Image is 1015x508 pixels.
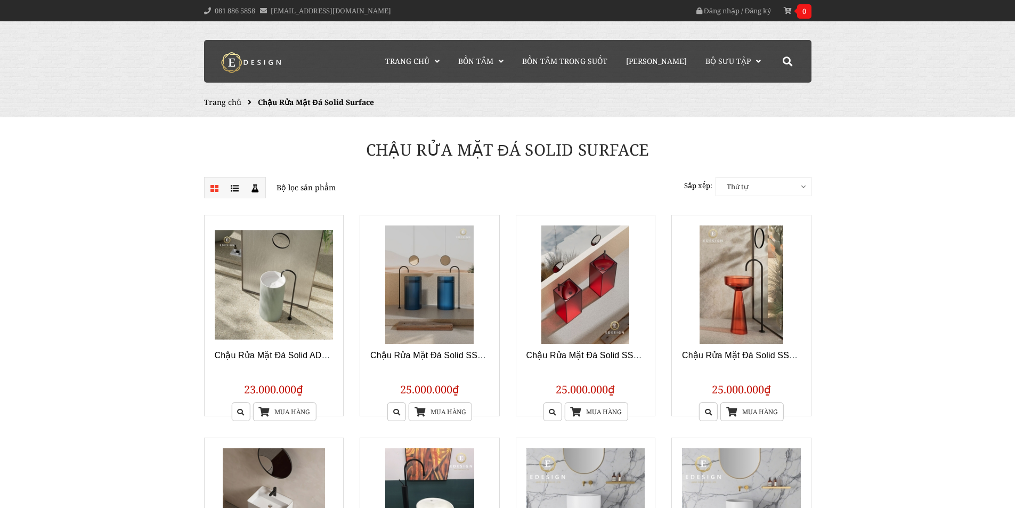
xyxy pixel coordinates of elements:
span: / [741,6,743,15]
a: Mua hàng [253,402,316,421]
span: Thứ tự [716,178,811,196]
h1: Chậu Rửa Mặt Đá Solid Surface [196,139,819,161]
a: Trang chủ [377,40,448,83]
a: Chậu Rửa Mặt Đá Solid SS4001 [526,351,653,360]
span: 25.000.000₫ [712,382,771,397]
a: Trang chủ [204,97,241,107]
a: [PERSON_NAME] [618,40,695,83]
span: 25.000.000₫ [400,382,459,397]
p: Bộ lọc sản phẩm [204,177,500,198]
span: 23.000.000₫ [244,382,303,397]
a: Bồn Tắm [450,40,511,83]
span: Chậu Rửa Mặt Đá Solid Surface [258,97,374,107]
span: 25.000.000₫ [556,382,615,397]
a: [EMAIL_ADDRESS][DOMAIN_NAME] [271,6,391,15]
a: Mua hàng [409,402,472,421]
img: logo Kreiner Germany - Edesign Interior [212,52,292,73]
a: Chậu Rửa Mặt Đá Solid SS4002 [370,351,497,360]
a: Mua hàng [720,402,784,421]
span: Trang chủ [385,56,429,66]
a: Mua hàng [564,402,628,421]
span: Bộ Sưu Tập [705,56,751,66]
a: Bộ Sưu Tập [697,40,769,83]
a: 081 886 5858 [215,6,255,15]
label: Sắp xếp: [684,177,712,195]
span: Bồn Tắm [458,56,493,66]
span: Bồn Tắm Trong Suốt [522,56,607,66]
a: Chậu Rửa Mặt Đá Solid SS4000 [682,351,808,360]
span: [PERSON_NAME] [626,56,687,66]
a: Bồn Tắm Trong Suốt [514,40,615,83]
span: 0 [797,4,811,19]
a: Chậu Rửa Mặt Đá Solid AD5055 [215,351,341,360]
